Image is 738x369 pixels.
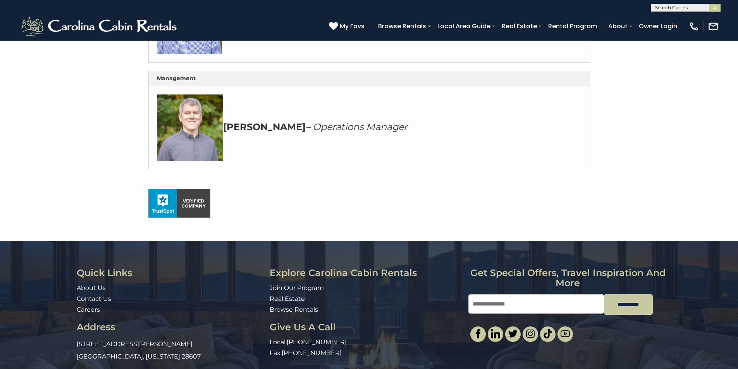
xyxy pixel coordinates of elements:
a: Real Estate [270,295,305,302]
a: My Favs [329,21,366,31]
p: Local: [270,338,463,347]
a: Owner Login [635,19,681,33]
img: phone-regular-white.png [689,21,700,32]
img: facebook-single.svg [473,329,483,338]
em: – Operations Manager [306,121,408,132]
h3: Address [77,322,264,332]
h3: Explore Carolina Cabin Rentals [270,268,463,278]
img: youtube-light.svg [561,329,570,338]
img: mail-regular-white.png [708,21,719,32]
a: Rental Program [544,19,601,33]
img: White-1-2.png [19,15,180,38]
p: Fax: [270,349,463,358]
h3: Give Us A Call [270,322,463,332]
a: Join Our Program [270,284,324,292]
img: seal_horizontal.png [148,189,210,218]
a: About [604,19,631,33]
a: Contact Us [77,295,111,302]
a: Careers [77,306,100,313]
strong: Management [157,75,196,82]
img: tiktok.svg [543,329,552,338]
img: instagram-single.svg [526,329,535,338]
strong: [PERSON_NAME] [223,121,306,132]
a: About Us [77,284,106,292]
a: Browse Rentals [270,306,318,313]
img: twitter-single.svg [508,329,518,338]
a: Local Area Guide [434,19,494,33]
a: Browse Rentals [374,19,430,33]
img: linkedin-single.svg [491,329,500,338]
h3: Get special offers, travel inspiration and more [468,268,667,288]
a: [PHONE_NUMBER] [282,349,342,357]
a: [PHONE_NUMBER] [287,338,347,346]
p: [STREET_ADDRESS][PERSON_NAME] [GEOGRAPHIC_DATA], [US_STATE] 28607 [77,338,264,363]
h3: Quick Links [77,268,264,278]
span: My Favs [340,21,365,31]
a: Real Estate [498,19,541,33]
